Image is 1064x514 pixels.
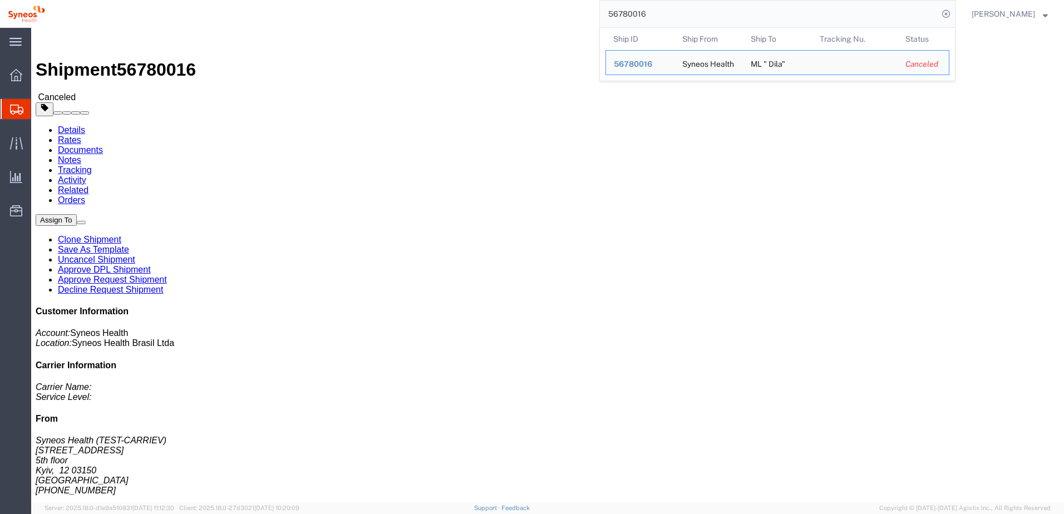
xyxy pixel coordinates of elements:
[971,7,1048,21] button: [PERSON_NAME]
[879,503,1051,513] span: Copyright © [DATE]-[DATE] Agistix Inc., All Rights Reserved
[905,58,941,70] div: Canceled
[474,505,502,511] a: Support
[812,28,898,50] th: Tracking Nu.
[605,28,674,50] th: Ship ID
[972,8,1035,20] span: Natan Tateishi
[179,505,299,511] span: Client: 2025.18.0-27d3021
[614,58,667,70] div: 56780016
[501,505,530,511] a: Feedback
[254,505,299,511] span: [DATE] 10:20:09
[898,28,949,50] th: Status
[31,28,1064,502] iframe: FS Legacy Container
[45,505,174,511] span: Server: 2025.18.0-d1e9a510831
[8,6,45,22] img: logo
[132,505,174,511] span: [DATE] 11:12:30
[614,60,652,68] span: 56780016
[751,51,785,75] div: ML " Dila"
[600,1,938,27] input: Search for shipment number, reference number
[674,28,743,50] th: Ship From
[743,28,812,50] th: Ship To
[605,28,955,81] table: Search Results
[682,51,734,75] div: Syneos Health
